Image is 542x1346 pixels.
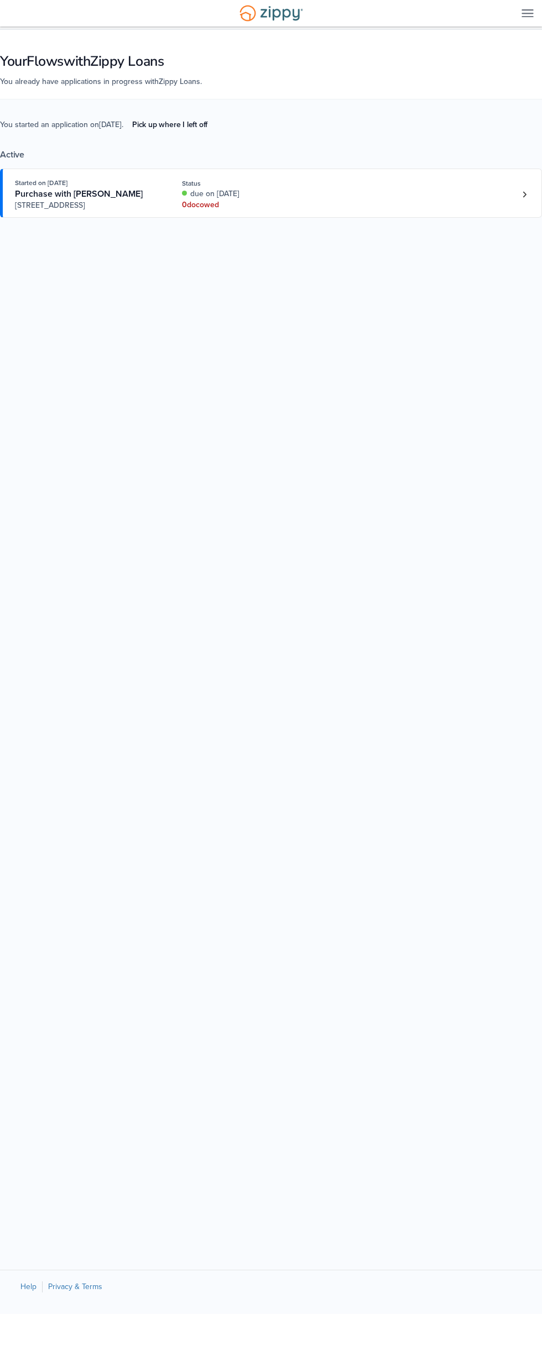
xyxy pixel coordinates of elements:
[123,115,216,134] a: Pick up where I left off
[15,179,67,187] span: Started on [DATE]
[20,1282,37,1291] a: Help
[182,178,308,188] div: Status
[182,188,308,199] div: due on [DATE]
[15,188,143,199] span: Purchase with [PERSON_NAME]
[15,200,157,211] span: [STREET_ADDRESS]
[48,1282,102,1291] a: Privacy & Terms
[516,186,533,203] a: Loan number 4267111
[522,9,534,17] img: Mobile Dropdown Menu
[182,199,308,211] div: 0 doc owed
